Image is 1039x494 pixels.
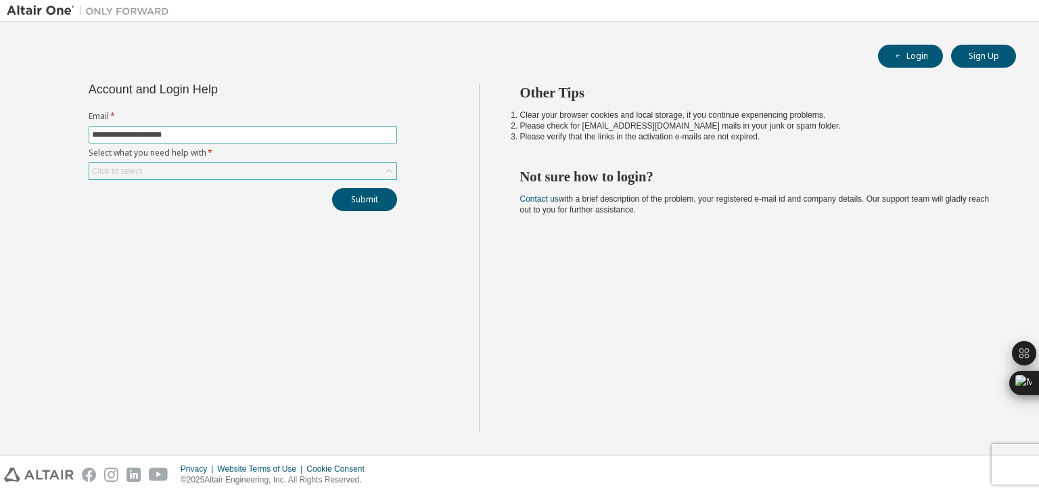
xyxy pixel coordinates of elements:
label: Email [89,111,397,122]
button: Submit [332,188,397,211]
span: with a brief description of the problem, your registered e-mail id and company details. Our suppo... [520,194,990,215]
li: Please check for [EMAIL_ADDRESS][DOMAIN_NAME] mails in your junk or spam folder. [520,120,992,131]
h2: Other Tips [520,84,992,102]
h2: Not sure how to login? [520,168,992,185]
div: Click to select [89,163,396,179]
img: Altair One [7,4,176,18]
p: © 2025 Altair Engineering, Inc. All Rights Reserved. [181,474,373,486]
li: Please verify that the links in the activation e-mails are not expired. [520,131,992,142]
img: facebook.svg [82,468,96,482]
img: instagram.svg [104,468,118,482]
img: youtube.svg [149,468,168,482]
img: altair_logo.svg [4,468,74,482]
a: Contact us [520,194,559,204]
button: Sign Up [951,45,1016,68]
div: Account and Login Help [89,84,336,95]
div: Privacy [181,464,217,474]
label: Select what you need help with [89,148,397,158]
li: Clear your browser cookies and local storage, if you continue experiencing problems. [520,110,992,120]
div: Click to select [92,166,142,177]
div: Website Terms of Use [217,464,306,474]
div: Cookie Consent [306,464,372,474]
button: Login [878,45,943,68]
img: linkedin.svg [126,468,141,482]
